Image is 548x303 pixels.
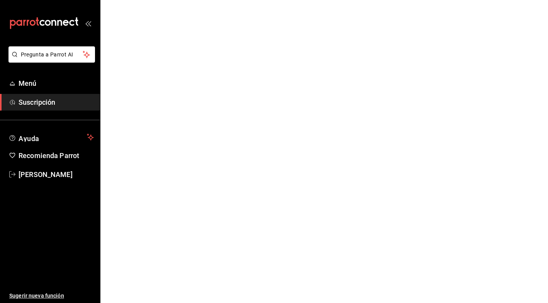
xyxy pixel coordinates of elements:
span: [PERSON_NAME] [19,169,94,180]
span: Pregunta a Parrot AI [21,51,83,59]
a: Pregunta a Parrot AI [5,56,95,64]
button: Pregunta a Parrot AI [8,46,95,63]
span: Sugerir nueva función [9,292,94,300]
span: Ayuda [19,133,84,142]
button: open_drawer_menu [85,20,91,26]
span: Recomienda Parrot [19,150,94,161]
span: Suscripción [19,97,94,107]
span: Menú [19,78,94,89]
